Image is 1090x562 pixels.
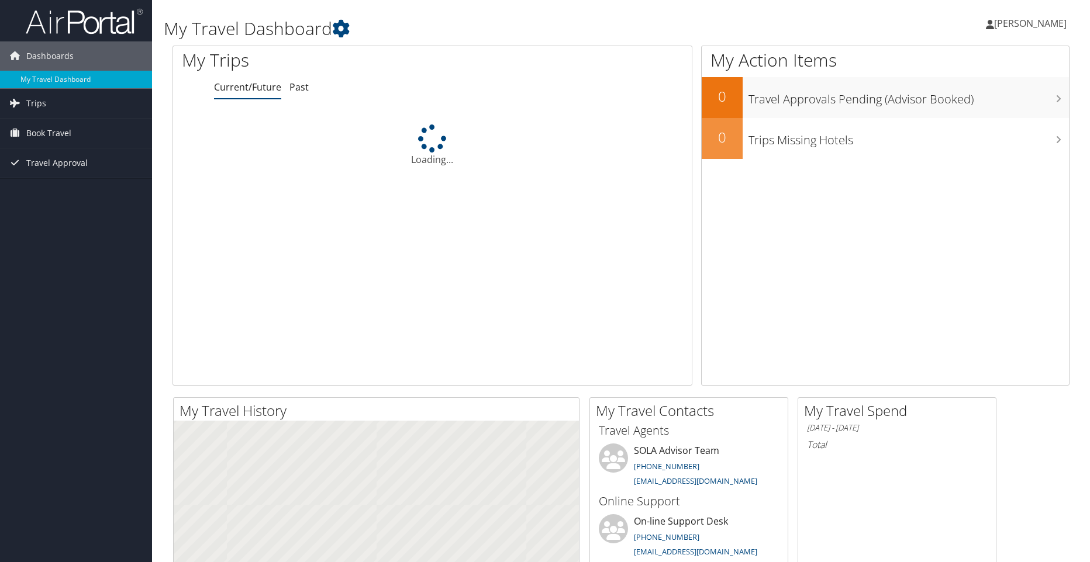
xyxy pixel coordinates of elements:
[634,546,757,557] a: [EMAIL_ADDRESS][DOMAIN_NAME]
[748,85,1069,107] h3: Travel Approvals Pending (Advisor Booked)
[164,16,774,41] h1: My Travel Dashboard
[634,461,699,471] a: [PHONE_NUMBER]
[599,422,779,439] h3: Travel Agents
[748,126,1069,148] h3: Trips Missing Hotels
[593,443,785,491] li: SOLA Advisor Team
[702,127,743,147] h2: 0
[804,401,996,421] h2: My Travel Spend
[634,476,757,486] a: [EMAIL_ADDRESS][DOMAIN_NAME]
[807,438,987,451] h6: Total
[26,41,74,71] span: Dashboards
[807,422,987,433] h6: [DATE] - [DATE]
[596,401,788,421] h2: My Travel Contacts
[994,17,1067,30] span: [PERSON_NAME]
[986,6,1078,41] a: [PERSON_NAME]
[702,118,1069,159] a: 0Trips Missing Hotels
[173,124,692,166] div: Loading...
[593,514,785,562] li: On-line Support Desk
[180,401,579,421] h2: My Travel History
[26,8,143,35] img: airportal-logo.png
[702,77,1069,118] a: 0Travel Approvals Pending (Advisor Booked)
[289,81,309,93] a: Past
[182,48,467,72] h1: My Trips
[634,532,699,542] a: [PHONE_NUMBER]
[702,86,743,106] h2: 0
[26,89,46,118] span: Trips
[26,148,88,178] span: Travel Approval
[214,81,281,93] a: Current/Future
[702,48,1069,72] h1: My Action Items
[599,493,779,509] h3: Online Support
[26,119,71,148] span: Book Travel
